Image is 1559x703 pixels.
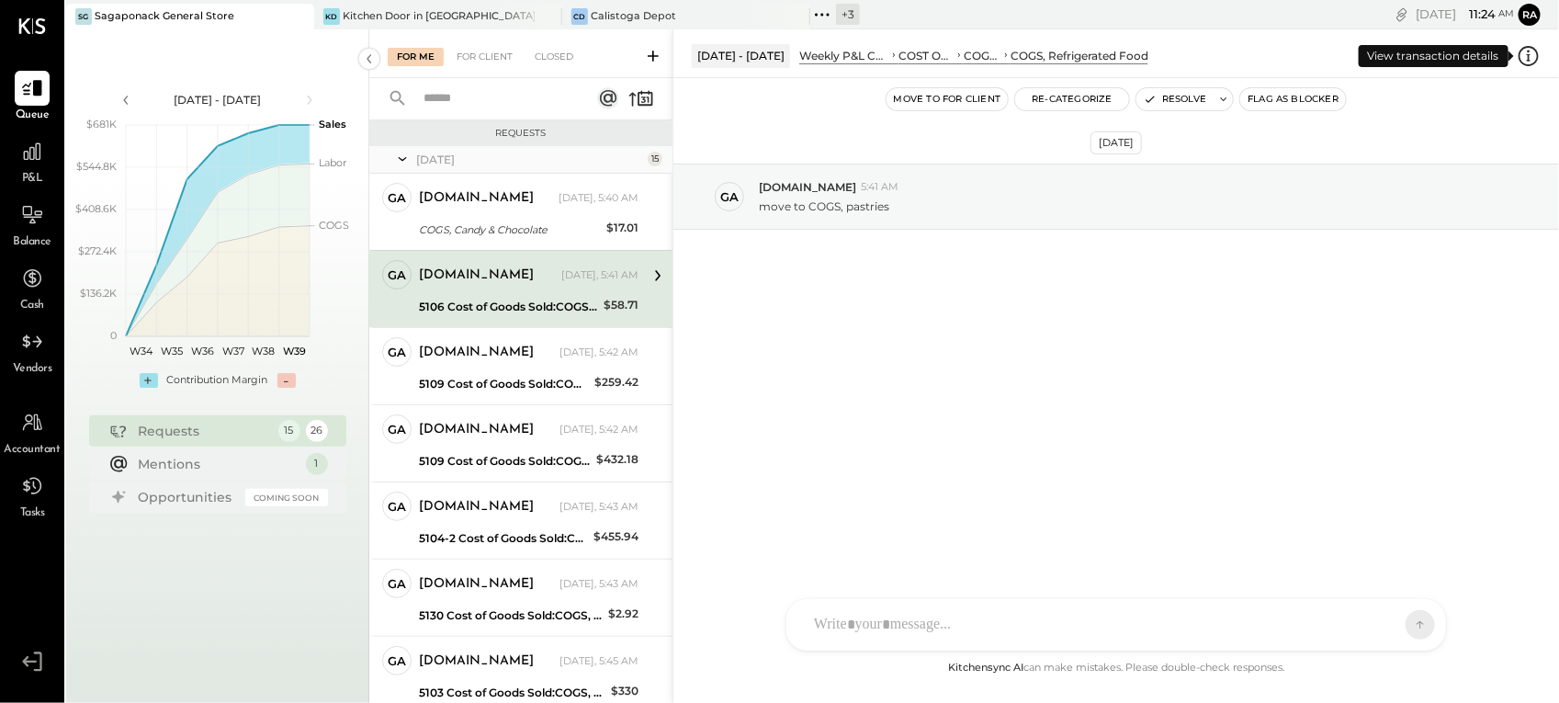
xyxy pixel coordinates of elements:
[1498,7,1514,20] span: am
[419,529,588,548] div: 5104-2 Cost of Goods Sold:COGS, Grocery
[447,48,522,66] div: For Client
[1,405,63,459] a: Accountant
[1240,88,1346,110] button: Flag as Blocker
[245,489,328,506] div: Coming Soon
[277,373,296,388] div: -
[13,361,52,378] span: Vendors
[559,191,638,206] div: [DATE], 5:40 AM
[606,219,638,237] div: $17.01
[559,346,638,360] div: [DATE], 5:42 AM
[1416,6,1514,23] div: [DATE]
[1,71,63,124] a: Queue
[1359,45,1508,67] div: View transaction details
[419,607,603,625] div: 5130 Cost of Goods Sold:COGS, Retail
[898,48,955,63] div: COST OF GOODS SOLD (COGS)
[525,48,582,66] div: Closed
[559,500,638,515] div: [DATE], 5:43 AM
[139,422,269,440] div: Requests
[419,189,534,208] div: [DOMAIN_NAME]
[419,421,534,439] div: [DOMAIN_NAME]
[1,198,63,251] a: Balance
[596,450,638,469] div: $432.18
[190,345,213,357] text: W36
[759,179,856,195] span: [DOMAIN_NAME]
[611,682,638,700] div: $330
[692,44,790,67] div: [DATE] - [DATE]
[419,266,534,285] div: [DOMAIN_NAME]
[388,498,406,516] div: ga
[964,48,1001,63] div: COGS, Retail & Market
[388,48,444,66] div: For Me
[388,266,406,284] div: ga
[75,202,117,215] text: $408.6K
[95,9,234,24] div: Sagaponack General Store
[388,421,406,438] div: ga
[110,329,117,342] text: 0
[1015,88,1129,110] button: Re-Categorize
[221,345,243,357] text: W37
[140,373,158,388] div: +
[378,127,663,140] div: Requests
[559,654,638,669] div: [DATE], 5:45 AM
[1459,6,1496,23] span: 11 : 24
[5,442,61,459] span: Accountant
[1,469,63,522] a: Tasks
[419,298,598,316] div: 5106 Cost of Goods Sold:COGS, Retail & Market:COGS, Refrigerated Food
[278,420,300,442] div: 15
[16,108,50,124] span: Queue
[1090,131,1142,154] div: [DATE]
[306,453,328,475] div: 1
[282,345,305,357] text: W39
[604,296,638,314] div: $58.71
[594,373,638,391] div: $259.42
[388,189,406,207] div: ga
[388,652,406,670] div: ga
[1136,88,1214,110] button: Resolve
[22,171,43,187] span: P&L
[419,575,534,594] div: [DOMAIN_NAME]
[319,156,346,169] text: Labor
[593,527,638,546] div: $455.94
[130,345,153,357] text: W34
[20,298,44,314] span: Cash
[78,244,117,257] text: $272.4K
[419,652,534,671] div: [DOMAIN_NAME]
[306,420,328,442] div: 26
[1,261,63,314] a: Cash
[759,198,889,214] p: move to COGS, pastries
[319,219,349,232] text: COGS
[75,8,92,25] div: SG
[1393,5,1411,24] div: copy link
[571,8,588,25] div: CD
[799,48,889,63] div: Weekly P&L Comparison
[887,88,1009,110] button: Move to for client
[648,152,662,166] div: 15
[861,180,898,195] span: 5:41 AM
[86,118,117,130] text: $681K
[161,345,183,357] text: W35
[139,455,297,473] div: Mentions
[1,134,63,187] a: P&L
[388,575,406,593] div: ga
[76,160,117,173] text: $544.8K
[419,684,605,702] div: 5103 Cost of Goods Sold:COGS, Fresh Produce & Flowers:COGS, Flowers
[252,345,275,357] text: W38
[140,92,296,108] div: [DATE] - [DATE]
[80,287,117,300] text: $136.2K
[836,4,860,25] div: + 3
[20,505,45,522] span: Tasks
[559,423,638,437] div: [DATE], 5:42 AM
[419,452,591,471] div: 5109 Cost of Goods Sold:COGS, Retail & Market:COGS, Pantry
[13,234,51,251] span: Balance
[388,344,406,361] div: ga
[608,605,638,623] div: $2.92
[559,577,638,592] div: [DATE], 5:43 AM
[720,188,739,206] div: ga
[139,488,236,506] div: Opportunities
[343,9,535,24] div: Kitchen Door in [GEOGRAPHIC_DATA]
[1519,4,1541,26] button: Ra
[561,268,638,283] div: [DATE], 5:41 AM
[591,9,676,24] div: Calistoga Depot
[419,221,601,239] div: COGS, Candy & Chocolate
[167,373,268,388] div: Contribution Margin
